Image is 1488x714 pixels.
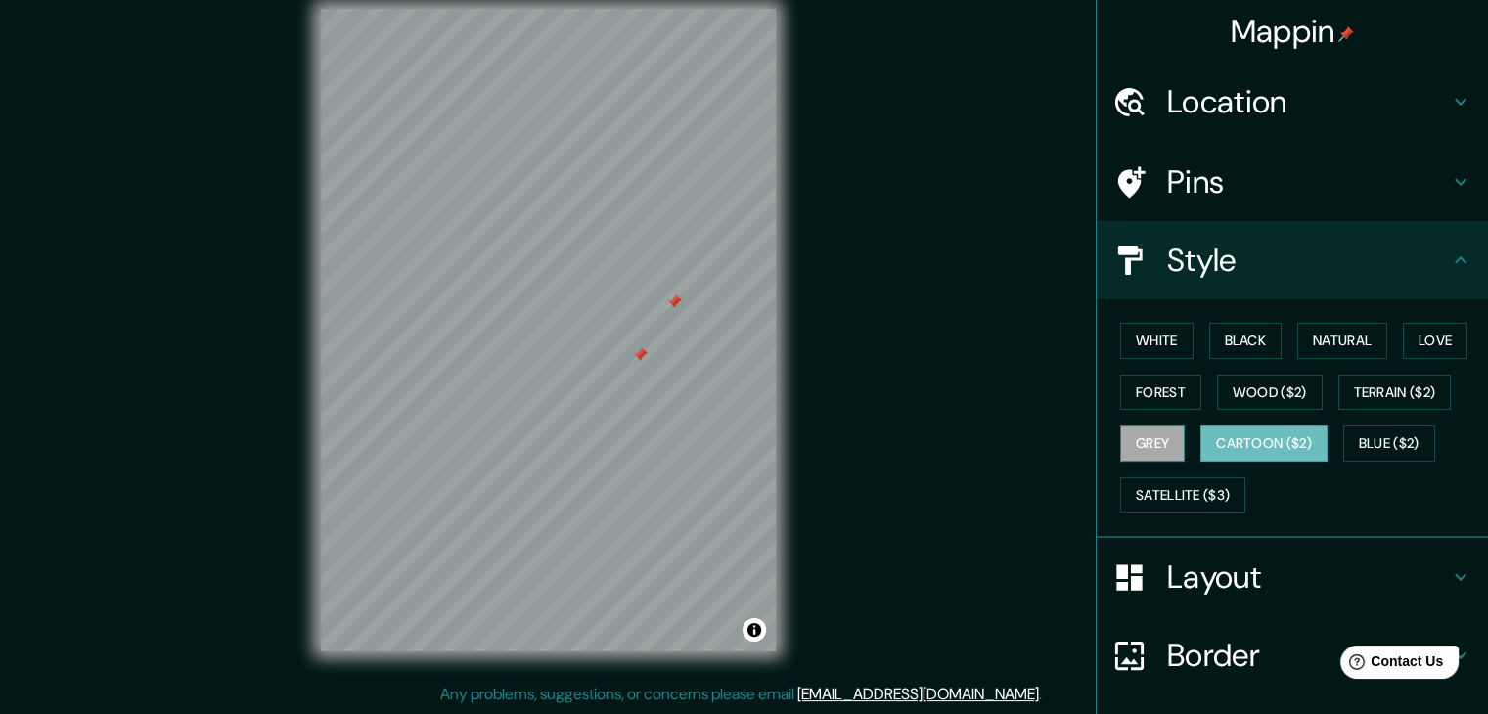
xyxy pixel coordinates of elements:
h4: Style [1167,241,1449,280]
a: [EMAIL_ADDRESS][DOMAIN_NAME] [797,684,1039,704]
div: Pins [1097,143,1488,221]
div: . [1042,683,1045,706]
button: Toggle attribution [743,618,766,642]
button: Black [1209,323,1283,359]
canvas: Map [321,9,776,651]
img: pin-icon.png [1338,26,1354,42]
button: White [1120,323,1194,359]
button: Love [1403,323,1467,359]
p: Any problems, suggestions, or concerns please email . [440,683,1042,706]
button: Blue ($2) [1343,425,1435,462]
div: Location [1097,63,1488,141]
h4: Layout [1167,558,1449,597]
h4: Location [1167,82,1449,121]
div: Layout [1097,538,1488,616]
h4: Mappin [1231,12,1355,51]
button: Grey [1120,425,1185,462]
div: . [1045,683,1049,706]
iframe: Help widget launcher [1314,638,1466,692]
button: Forest [1120,375,1201,411]
div: Style [1097,221,1488,299]
button: Wood ($2) [1217,375,1323,411]
h4: Border [1167,636,1449,675]
button: Terrain ($2) [1338,375,1452,411]
button: Cartoon ($2) [1200,425,1328,462]
button: Satellite ($3) [1120,477,1245,513]
button: Natural [1297,323,1387,359]
h4: Pins [1167,162,1449,201]
div: Border [1097,616,1488,694]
